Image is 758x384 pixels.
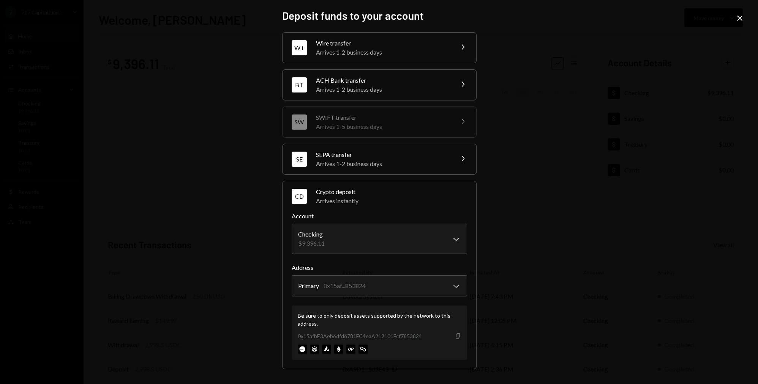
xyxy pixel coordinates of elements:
[316,39,449,48] div: Wire transfer
[292,212,467,360] div: CDCrypto depositArrives instantly
[292,212,467,221] label: Account
[324,281,366,290] div: 0x15af...853824
[334,345,343,354] img: ethereum-mainnet
[316,196,467,205] div: Arrives instantly
[283,181,476,212] button: CDCrypto depositArrives instantly
[322,345,331,354] img: avalanche-mainnet
[316,150,449,159] div: SEPA transfer
[292,275,467,296] button: Address
[298,345,307,354] img: base-mainnet
[283,107,476,137] button: SWSWIFT transferArrives 1-5 business days
[316,159,449,168] div: Arrives 1-2 business days
[292,152,307,167] div: SE
[316,85,449,94] div: Arrives 1-2 business days
[316,122,449,131] div: Arrives 1-5 business days
[316,76,449,85] div: ACH Bank transfer
[283,144,476,174] button: SESEPA transferArrives 1-2 business days
[283,33,476,63] button: WTWire transferArrives 1-2 business days
[292,40,307,55] div: WT
[283,70,476,100] button: BTACH Bank transferArrives 1-2 business days
[346,345,355,354] img: optimism-mainnet
[292,224,467,254] button: Account
[298,332,422,340] div: 0x15afbE3Aeb6dfd6781FC4eaA212101Fcf7853824
[282,8,476,23] h2: Deposit funds to your account
[292,114,307,130] div: SW
[316,113,449,122] div: SWIFT transfer
[316,187,467,196] div: Crypto deposit
[310,345,319,354] img: arbitrum-mainnet
[292,77,307,92] div: BT
[358,345,368,354] img: polygon-mainnet
[292,263,467,272] label: Address
[298,312,461,328] div: Be sure to only deposit assets supported by the network to this address.
[292,189,307,204] div: CD
[316,48,449,57] div: Arrives 1-2 business days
